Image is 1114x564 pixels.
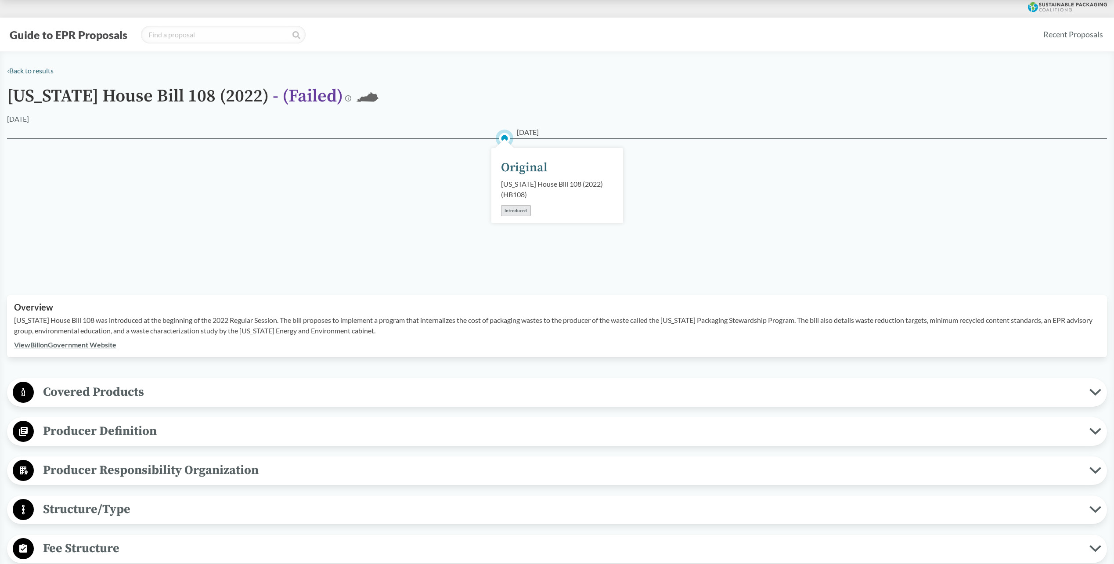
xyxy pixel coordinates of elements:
span: - ( Failed ) [273,85,343,107]
button: Covered Products [10,381,1104,404]
a: Recent Proposals [1039,25,1107,44]
h1: [US_STATE] House Bill 108 (2022) [7,87,343,114]
button: Structure/Type [10,499,1104,521]
a: ‹Back to results [7,66,54,75]
p: [US_STATE] House Bill 108 was introduced at the beginning of the 2022 Regular Session. The bill p... [14,315,1100,336]
button: Guide to EPR Proposals [7,28,130,42]
div: [DATE] [7,114,29,124]
button: Fee Structure [10,538,1104,560]
span: [DATE] [517,127,539,137]
button: Producer Responsibility Organization [10,459,1104,482]
button: Producer Definition [10,420,1104,443]
div: [US_STATE] House Bill 108 (2022) ( HB108 ) [501,179,613,200]
span: Structure/Type [34,499,1089,519]
span: Fee Structure [34,539,1089,558]
a: ViewBillonGovernment Website [14,340,116,349]
span: Producer Definition [34,421,1089,441]
h2: Overview [14,302,1100,312]
input: Find a proposal [141,26,306,43]
div: Original [501,159,548,177]
div: Introduced [501,205,531,216]
span: Producer Responsibility Organization [34,460,1089,480]
span: Covered Products [34,382,1089,402]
